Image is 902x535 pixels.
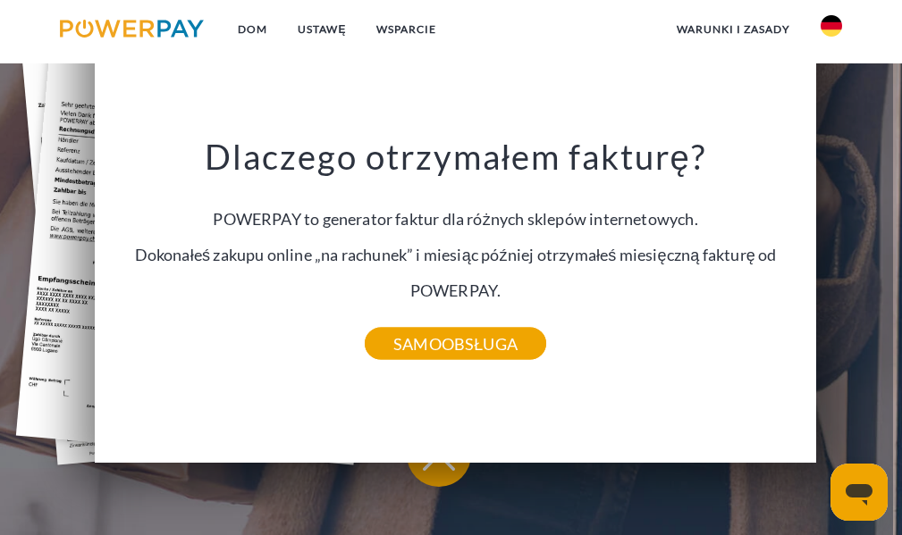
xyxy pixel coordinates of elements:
font: Dlaczego otrzymałem fakturę? [205,136,706,177]
img: logo-powerpay.svg [60,20,204,38]
button: Zakup na rachunek nie jest możliwy [407,422,825,487]
font: POWERPAY to generator faktur dla różnych sklepów internetowych. [213,209,697,229]
a: WSPARCIE [361,13,451,46]
a: SAMOOBSŁUGA [365,328,546,360]
iframe: Przycisk otwierający okno wiadomości [830,464,888,521]
font: USTAWĘ [298,22,346,36]
a: Zakup na rachunek nie jest możliwy [384,419,848,490]
font: WSPARCIE [376,22,436,36]
font: warunki i zasady [677,22,790,36]
img: z [821,15,842,37]
font: Dom [238,22,267,36]
font: SAMOOBSŁUGA [393,334,518,354]
a: warunki i zasady [662,13,805,46]
font: Dokonałeś zakupu online „na rachunek” i miesiąc później otrzymałeś miesięczną fakturę od POWERPAY. [135,245,777,300]
a: USTAWĘ [282,13,361,46]
a: Dom [223,13,282,46]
